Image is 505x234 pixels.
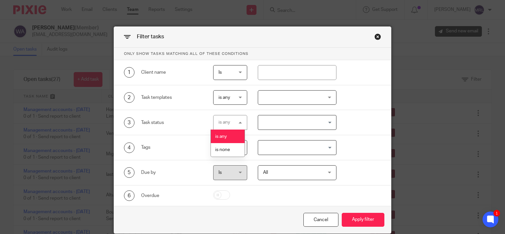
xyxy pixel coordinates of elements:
div: Overdue [141,192,203,199]
div: Close this dialog window [374,33,381,40]
span: Is [218,70,222,75]
div: 4 [124,142,135,153]
span: is none [215,147,230,152]
div: 5 [124,167,135,178]
input: Search for option [259,142,333,153]
input: Search for option [259,117,333,128]
div: 1 [493,210,500,216]
span: is any [215,134,227,139]
span: All [263,170,268,175]
div: is any [218,120,230,125]
div: Task status [141,119,203,126]
p: Only show tasks matching all of these conditions [114,48,391,60]
div: 1 [124,67,135,78]
div: Search for option [258,140,337,155]
div: Search for option [258,115,337,130]
div: 3 [124,117,135,128]
div: 6 [124,190,135,201]
div: Close this dialog window [303,213,338,227]
div: 2 [124,92,135,103]
button: Apply filter [342,213,384,227]
div: Task templates [141,94,203,101]
span: Is [218,170,222,175]
div: Due by [141,169,203,176]
div: Tags [141,144,203,151]
span: is any [218,95,230,100]
div: Client name [141,69,203,76]
span: Filter tasks [137,34,164,39]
